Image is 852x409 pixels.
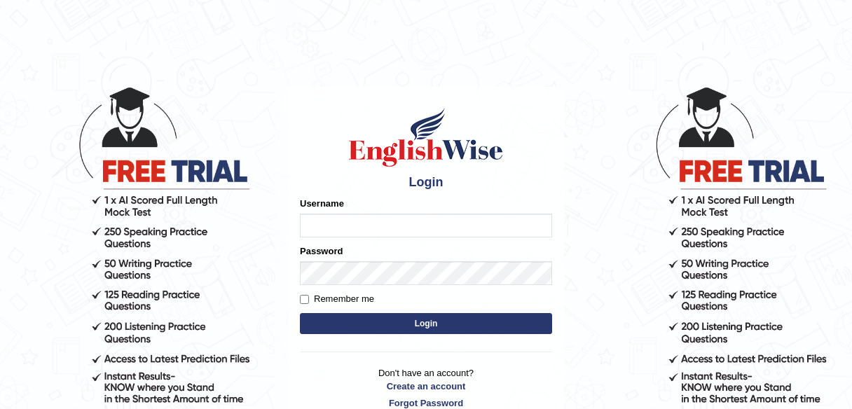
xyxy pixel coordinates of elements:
label: Username [300,197,344,210]
h4: Login [300,176,552,190]
img: Logo of English Wise sign in for intelligent practice with AI [346,106,506,169]
label: Remember me [300,292,374,306]
input: Remember me [300,295,309,304]
label: Password [300,244,343,258]
a: Create an account [300,380,552,393]
button: Login [300,313,552,334]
